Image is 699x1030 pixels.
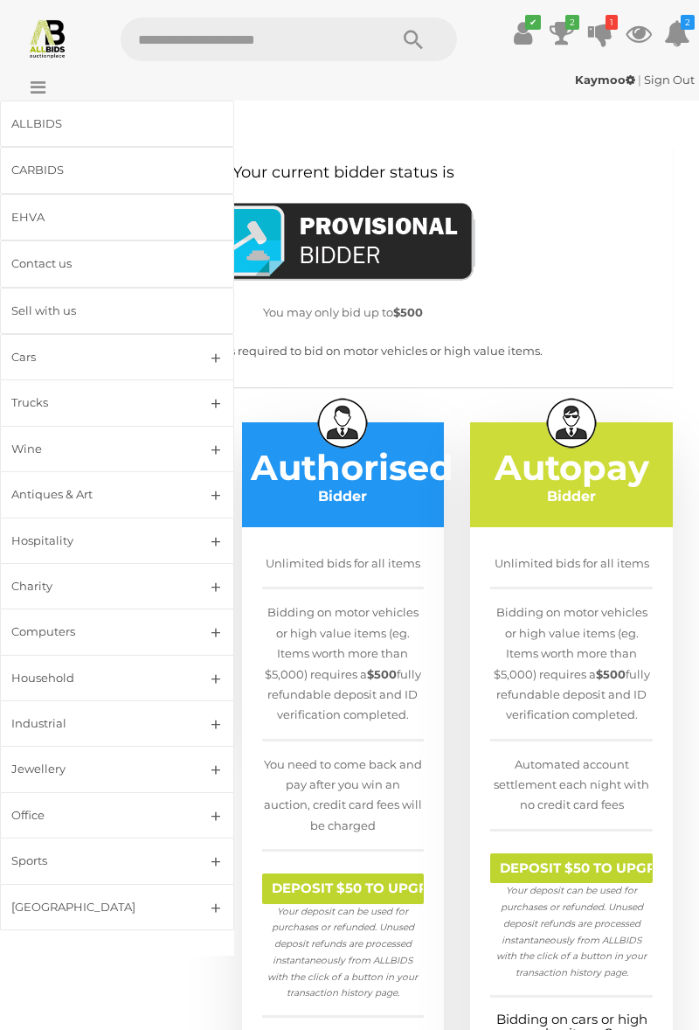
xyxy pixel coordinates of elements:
i: 2 [681,15,695,30]
a: DEPOSIT $50 TO UPGRADE [490,853,653,884]
div: Contact us [11,254,181,274]
div: Wine [11,439,181,459]
div: You need to come back and pay after you win an auction, credit card fees will be charged [262,741,425,853]
strong: Kaymoo [575,73,635,87]
div: Jewellery [11,759,181,779]
p: You may only bid up to [31,303,655,323]
i: 1 [606,15,618,30]
img: Allbids.com.au [27,17,68,59]
div: EHVA [11,207,181,227]
a: 2 [549,17,575,49]
div: Bidding on motor vehicles or high value items (eg. Items worth more than $5,000) requires a fully... [262,589,425,741]
a: ✔ [510,17,536,49]
a: Sign Out [644,73,695,87]
i: 2 [565,15,579,30]
strong: $500 [596,667,626,681]
a: 2 [664,17,690,49]
a: 1 [587,17,613,49]
div: CARBIDS [11,160,181,180]
div: Household [11,668,181,688]
div: Computers [11,622,181,642]
div: ALLBIDS [11,114,181,134]
b: Bidder [547,488,596,505]
em: Your deposit can be used for purchases or refunded. Unused deposit refunds are processed instanta... [267,906,418,999]
button: Search [370,17,457,61]
strong: $500 [367,667,397,681]
a: Kaymoo [575,73,638,87]
div: Unlimited bids for all items [262,540,425,589]
b: Bidder [318,488,367,505]
div: Bidding on motor vehicles or high value items (eg. Items worth more than $5,000) requires a fully... [490,589,653,741]
h1: Your current bidder status is [31,164,655,182]
div: Cars [11,347,181,367]
img: ProvisionalBidder.png [211,199,475,285]
a: DEPOSIT $50 TO UPGRADE [262,873,425,904]
img: top-small.png [545,396,598,449]
div: Hospitality [11,531,181,551]
div: Antiques & Art [11,484,181,505]
span: | [638,73,641,87]
i: ✔ [525,15,541,30]
img: med-small.png [316,396,369,449]
div: [GEOGRAPHIC_DATA] [11,897,181,917]
b: Autopay [495,446,649,489]
div: Sell with us [11,301,181,321]
div: Charity [11,576,181,596]
div: Office [11,805,181,825]
div: Automated account settlement each night with no credit card fees [490,741,653,832]
b: Authorised [251,446,453,489]
div: Industrial [11,713,181,734]
b: $500 [393,305,423,319]
a: ID Verification is required to bid on motor vehicles or high value items. [143,344,543,358]
div: Trucks [11,393,181,413]
div: Unlimited bids for all items [490,540,653,589]
div: Sports [11,851,181,871]
em: Your deposit can be used for purchases or refunded. Unused deposit refunds are processed instanta... [496,885,647,978]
